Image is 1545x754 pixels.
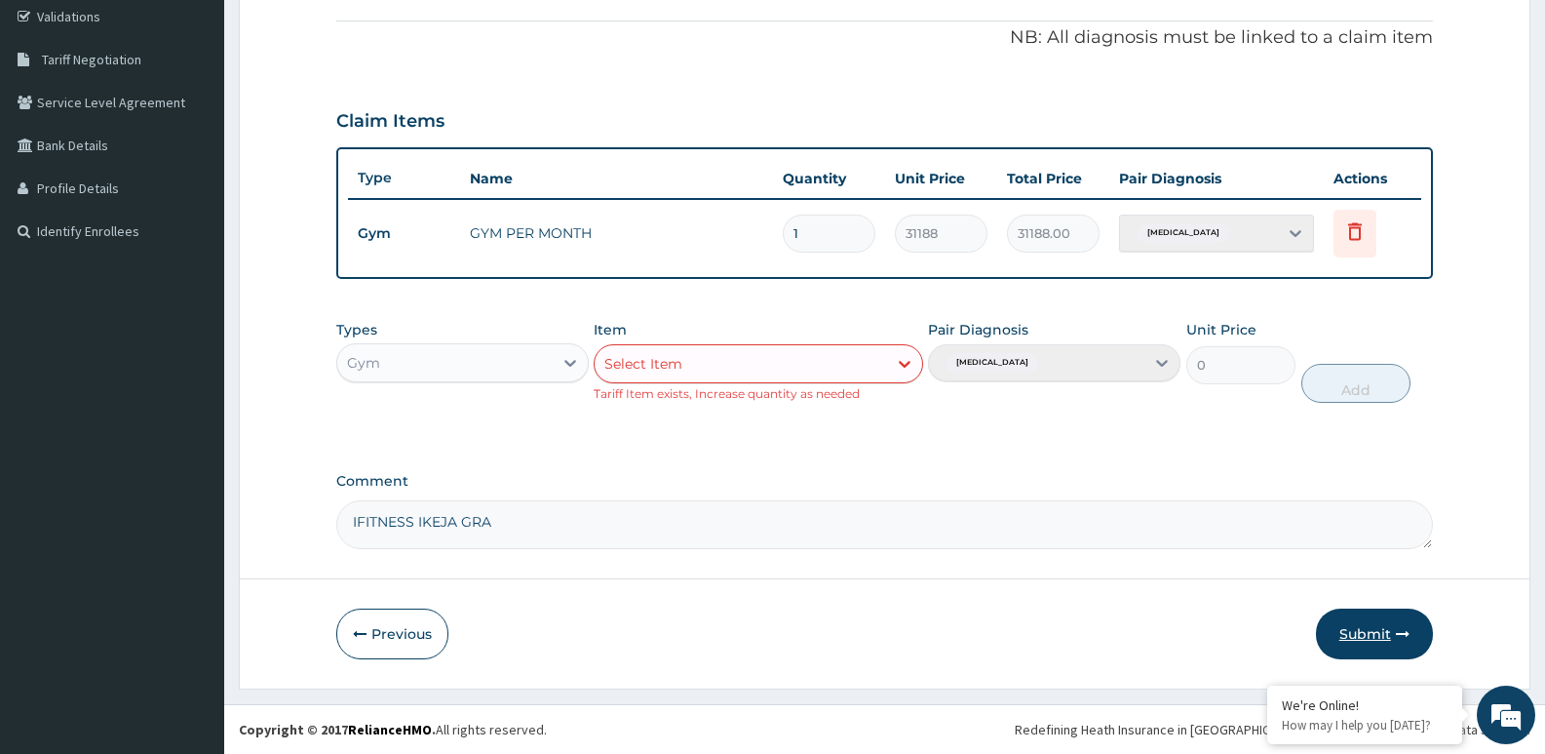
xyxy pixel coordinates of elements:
[224,704,1545,754] footer: All rights reserved.
[1186,320,1256,339] label: Unit Price
[997,159,1109,198] th: Total Price
[348,721,432,738] a: RelianceHMO
[36,98,79,146] img: d_794563401_company_1708531726252_794563401
[928,320,1028,339] label: Pair Diagnosis
[101,109,328,135] div: Chat with us now
[239,721,436,738] strong: Copyright © 2017 .
[1282,696,1448,714] div: We're Online!
[1301,364,1410,403] button: Add
[42,51,141,68] span: Tariff Negotiation
[1324,159,1421,198] th: Actions
[460,214,773,253] td: GYM PER MONTH
[1015,720,1530,739] div: Redefining Heath Insurance in [GEOGRAPHIC_DATA] using Telemedicine and Data Science!
[594,320,627,339] label: Item
[604,354,682,374] div: Select Item
[885,159,997,198] th: Unit Price
[1316,609,1433,659] button: Submit
[594,386,860,401] small: Tariff Item exists, Increase quantity as needed
[773,159,885,198] th: Quantity
[113,246,269,443] span: We're online!
[336,473,1433,490] label: Comment
[347,353,380,373] div: Gym
[1109,159,1324,198] th: Pair Diagnosis
[336,111,444,133] h3: Claim Items
[1282,717,1448,734] p: How may I help you today?
[320,10,367,57] div: Minimize live chat window
[336,609,448,659] button: Previous
[336,25,1433,51] p: NB: All diagnosis must be linked to a claim item
[348,216,460,252] td: Gym
[348,160,460,196] th: Type
[460,159,773,198] th: Name
[336,322,377,338] label: Types
[10,533,371,601] textarea: Type your message and hit 'Enter'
